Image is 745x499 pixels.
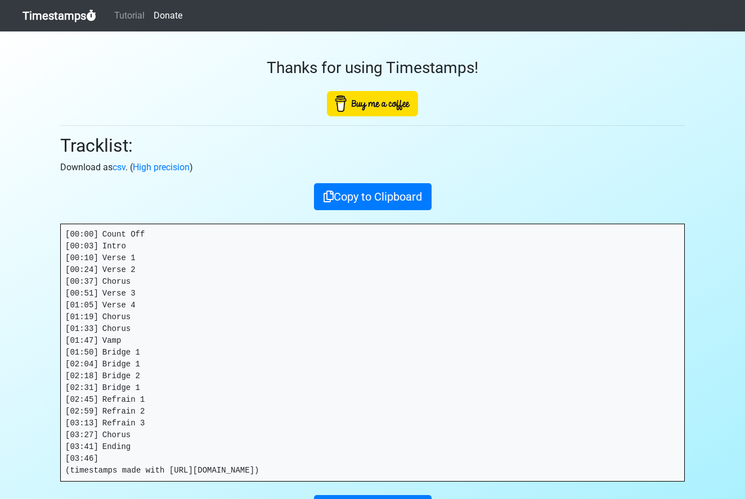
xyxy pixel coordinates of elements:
[314,183,432,210] button: Copy to Clipboard
[23,4,96,27] a: Timestamps
[113,162,125,173] a: csv
[60,161,685,174] p: Download as . ( )
[110,4,149,27] a: Tutorial
[60,58,685,78] h3: Thanks for using Timestamps!
[61,224,684,481] pre: [00:00] Count Off [00:03] Intro [00:10] Verse 1 [00:24] Verse 2 [00:37] Chorus [00:51] Verse 3 [0...
[327,91,418,116] img: Buy Me A Coffee
[149,4,187,27] a: Donate
[133,162,190,173] a: High precision
[60,135,685,156] h2: Tracklist:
